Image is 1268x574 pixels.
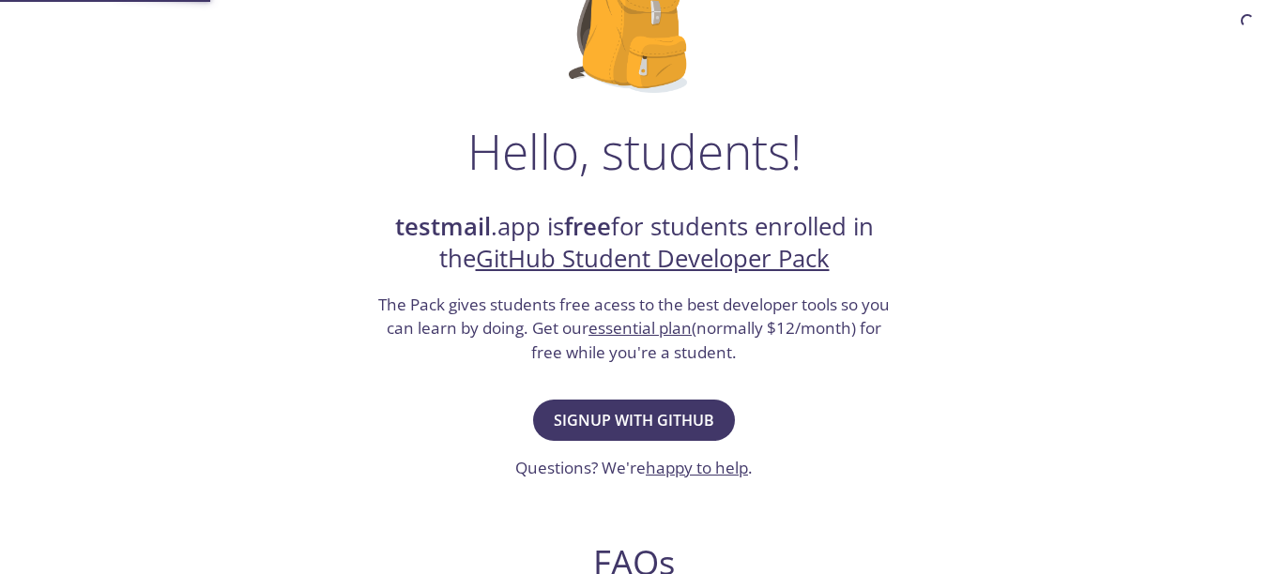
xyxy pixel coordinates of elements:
[476,242,830,275] a: GitHub Student Developer Pack
[376,211,893,276] h2: .app is for students enrolled in the
[554,407,714,433] span: Signup with GitHub
[533,400,735,441] button: Signup with GitHub
[467,123,802,179] h1: Hello, students!
[588,317,692,339] a: essential plan
[376,293,893,365] h3: The Pack gives students free acess to the best developer tools so you can learn by doing. Get our...
[515,456,753,480] h3: Questions? We're .
[564,210,611,243] strong: free
[395,210,491,243] strong: testmail
[646,457,748,478] a: happy to help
